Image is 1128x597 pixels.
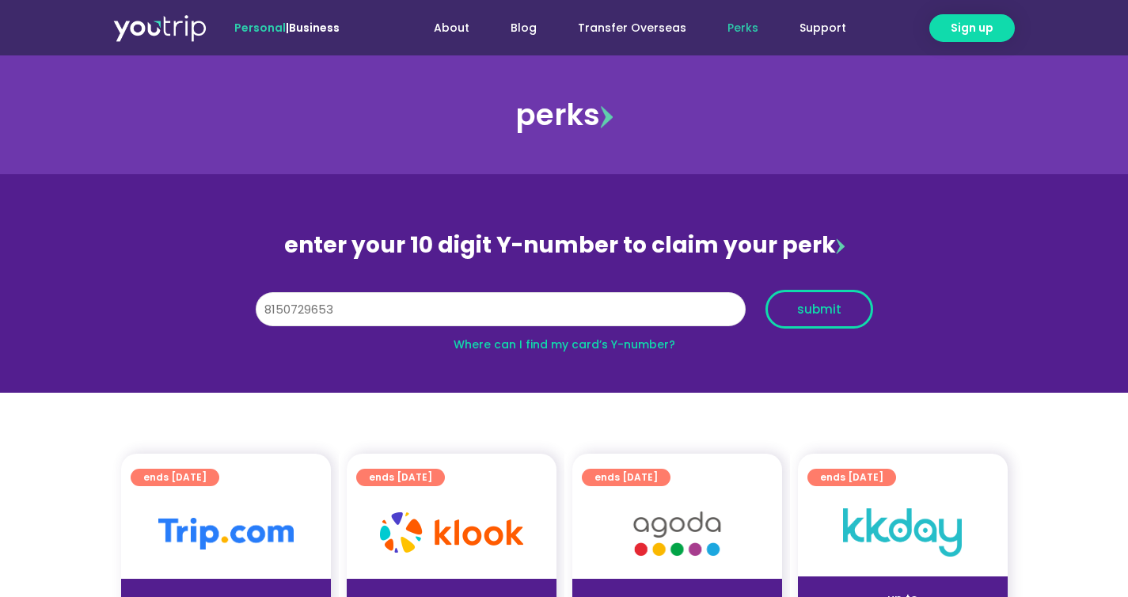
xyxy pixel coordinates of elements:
[582,469,670,486] a: ends [DATE]
[234,20,286,36] span: Personal
[131,469,219,486] a: ends [DATE]
[557,13,707,43] a: Transfer Overseas
[256,292,746,327] input: 10 digit Y-number (e.g. 8123456789)
[413,13,490,43] a: About
[234,20,340,36] span: |
[256,290,873,340] form: Y Number
[594,469,658,486] span: ends [DATE]
[289,20,340,36] a: Business
[369,469,432,486] span: ends [DATE]
[929,14,1015,42] a: Sign up
[707,13,779,43] a: Perks
[382,13,867,43] nav: Menu
[820,469,883,486] span: ends [DATE]
[951,20,993,36] span: Sign up
[454,337,675,352] a: Where can I find my card’s Y-number?
[248,225,881,266] div: enter your 10 digit Y-number to claim your perk
[143,469,207,486] span: ends [DATE]
[807,469,896,486] a: ends [DATE]
[490,13,557,43] a: Blog
[356,469,445,486] a: ends [DATE]
[779,13,867,43] a: Support
[765,290,873,329] button: submit
[797,303,841,315] span: submit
